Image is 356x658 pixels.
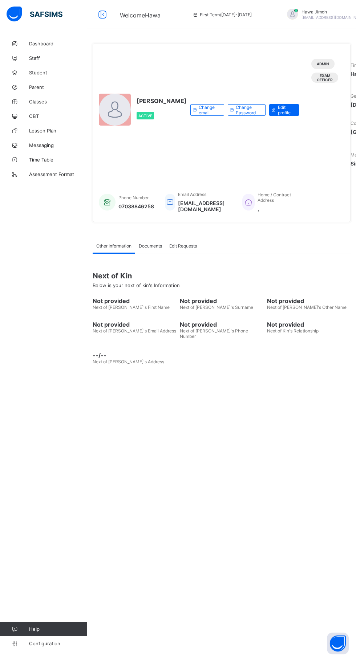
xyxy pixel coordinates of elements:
span: Not provided [93,297,176,305]
span: Phone Number [118,195,149,200]
span: Configuration [29,641,87,646]
span: Next of [PERSON_NAME]'s Phone Number [180,328,248,339]
span: Email Address [178,192,206,197]
span: Not provided [93,321,176,328]
span: Exam Officer [317,73,333,82]
span: session/term information [193,12,252,17]
span: Change email [199,105,218,115]
span: Next of Kin's Relationship [267,328,319,334]
span: Documents [139,243,162,249]
span: [PERSON_NAME] [137,97,187,105]
span: Parent [29,84,87,90]
span: [EMAIL_ADDRESS][DOMAIN_NAME] [178,200,231,212]
span: Not provided [180,321,263,328]
img: safsims [7,7,62,22]
span: Student [29,70,87,75]
span: Other Information [96,243,132,249]
span: CBT [29,113,87,119]
span: Change Password [236,105,260,115]
span: Next of [PERSON_NAME]'s First Name [93,305,170,310]
button: Open asap [327,633,349,654]
span: Next of Kin [93,271,351,280]
span: Not provided [267,297,351,305]
span: Below is your next of kin's Information [93,282,180,288]
span: Messaging [29,142,87,148]
span: Classes [29,99,87,105]
span: Welcome Hawa [120,12,161,19]
span: Dashboard [29,41,87,46]
span: Next of [PERSON_NAME]'s Address [93,359,164,364]
span: Lesson Plan [29,128,87,134]
span: Staff [29,55,87,61]
span: 07038846258 [118,203,154,209]
span: , [258,206,295,212]
span: Time Table [29,157,87,163]
span: Active [138,114,152,118]
span: Next of [PERSON_NAME]'s Surname [180,305,253,310]
span: Next of [PERSON_NAME]'s Other Name [267,305,347,310]
span: Not provided [180,297,263,305]
span: Home / Contract Address [258,192,291,203]
span: Edit profile [278,105,294,115]
span: Admin [317,62,329,66]
span: Assessment Format [29,171,87,177]
span: Edit Requests [169,243,197,249]
span: Next of [PERSON_NAME]'s Email Address [93,328,176,334]
span: Help [29,626,87,632]
span: --/-- [93,352,176,359]
span: Not provided [267,321,351,328]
